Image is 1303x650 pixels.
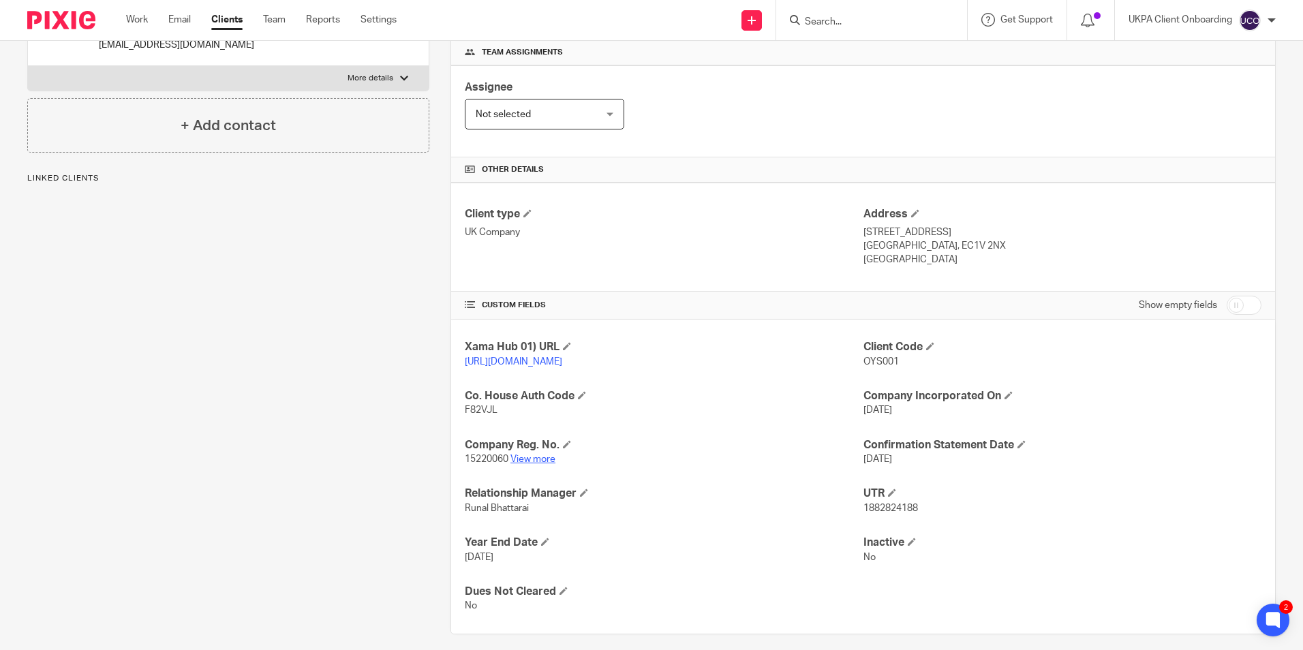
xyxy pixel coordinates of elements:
p: [EMAIL_ADDRESS][DOMAIN_NAME] [99,38,298,52]
span: [DATE] [863,454,892,464]
span: [DATE] [863,405,892,415]
h4: + Add contact [181,115,276,136]
a: Email [168,13,191,27]
img: svg%3E [1239,10,1261,31]
span: No [465,601,477,610]
input: Search [803,16,926,29]
img: Pixie [27,11,95,29]
p: UK Company [465,226,863,239]
a: [URL][DOMAIN_NAME] [465,357,562,367]
span: 1882824188 [863,504,918,513]
span: No [863,553,876,562]
span: [DATE] [465,553,493,562]
h4: Confirmation Statement Date [863,438,1261,452]
h4: Company Reg. No. [465,438,863,452]
span: Runal Bhattarai [465,504,529,513]
div: 2 [1279,600,1293,614]
a: Work [126,13,148,27]
h4: Relationship Manager [465,486,863,501]
a: Team [263,13,286,27]
h4: Address [863,207,1261,221]
p: [STREET_ADDRESS] [863,226,1261,239]
label: Show empty fields [1139,298,1217,312]
span: Not selected [476,110,531,119]
h4: Inactive [863,536,1261,550]
span: Team assignments [482,47,563,58]
h4: CUSTOM FIELDS [465,300,863,311]
p: UKPA Client Onboarding [1129,13,1232,27]
h4: Client Code [863,340,1261,354]
p: More details [348,73,393,84]
a: View more [510,454,555,464]
span: 15220060 [465,454,508,464]
span: Other details [482,164,544,175]
h4: Year End Date [465,536,863,550]
p: [GEOGRAPHIC_DATA], EC1V 2NX [863,239,1261,253]
span: F82VJL [465,405,497,415]
h4: Co. House Auth Code [465,389,863,403]
p: Linked clients [27,173,429,184]
a: Reports [306,13,340,27]
span: OYS001 [863,357,899,367]
a: Settings [361,13,397,27]
a: Clients [211,13,243,27]
h4: Xama Hub 01) URL [465,340,863,354]
span: Get Support [1000,15,1053,25]
p: [GEOGRAPHIC_DATA] [863,253,1261,266]
h4: Company Incorporated On [863,389,1261,403]
h4: Client type [465,207,863,221]
span: Assignee [465,82,512,93]
h4: UTR [863,486,1261,501]
h4: Dues Not Cleared [465,585,863,599]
